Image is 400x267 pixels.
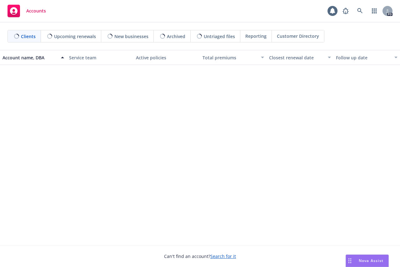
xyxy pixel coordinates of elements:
[346,255,389,267] button: Nova Assist
[333,50,400,65] button: Follow up date
[54,33,96,40] span: Upcoming renewals
[133,50,200,65] button: Active policies
[2,54,57,61] div: Account name, DBA
[245,33,267,39] span: Reporting
[339,5,352,17] a: Report a Bug
[26,8,46,13] span: Accounts
[202,54,257,61] div: Total premiums
[167,33,185,40] span: Archived
[267,50,333,65] button: Closest renewal date
[346,255,354,267] div: Drag to move
[368,5,381,17] a: Switch app
[69,54,131,61] div: Service team
[5,2,48,20] a: Accounts
[204,33,235,40] span: Untriaged files
[114,33,148,40] span: New businesses
[210,253,236,259] a: Search for it
[336,54,391,61] div: Follow up date
[200,50,267,65] button: Total premiums
[269,54,324,61] div: Closest renewal date
[354,5,366,17] a: Search
[21,33,36,40] span: Clients
[164,253,236,260] span: Can't find an account?
[277,33,319,39] span: Customer Directory
[136,54,197,61] div: Active policies
[359,258,383,263] span: Nova Assist
[67,50,133,65] button: Service team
